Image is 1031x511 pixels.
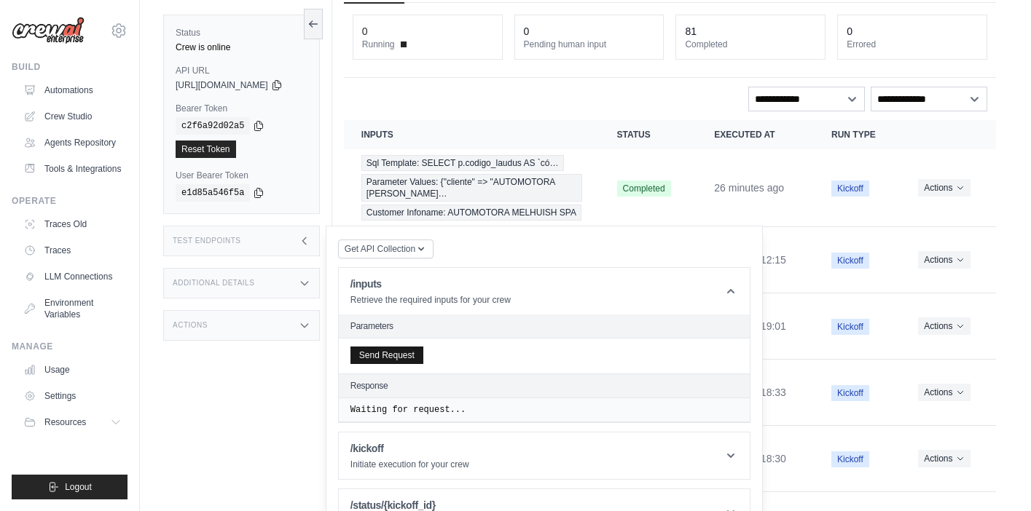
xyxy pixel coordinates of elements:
[12,61,128,73] div: Build
[17,358,128,381] a: Usage
[65,481,92,493] span: Logout
[176,140,236,158] a: Reset Token
[176,170,307,181] label: User Bearer Token
[847,24,852,39] div: 0
[361,155,582,221] a: View execution details for Sql Template
[176,27,307,39] label: Status
[958,441,1031,511] div: Widget de chat
[350,294,511,306] p: Retrieve the required inputs for your crew
[17,157,128,181] a: Tools & Integrations
[362,39,395,50] span: Running
[350,441,469,456] h1: /kickoff
[350,404,738,416] pre: Waiting for request...
[350,346,423,364] button: Send Request
[173,237,241,245] h3: Test Endpoints
[814,120,901,149] th: Run Type
[617,181,671,197] span: Completed
[12,475,128,499] button: Logout
[17,105,128,128] a: Crew Studio
[176,41,307,53] div: Crew is online
[350,380,388,392] h2: Response
[831,181,869,197] span: Kickoff
[173,321,208,330] h3: Actions
[17,131,128,154] a: Agents Repository
[831,451,869,467] span: Kickoff
[12,195,128,207] div: Operate
[338,239,434,258] button: Get API Collection
[361,174,582,202] span: Parameter Values: {"cliente" => "AUTOMOTORA [PERSON_NAME]…
[345,243,415,255] span: Get API Collection
[176,184,250,202] code: e1d85a546f5a
[685,39,816,50] dt: Completed
[17,291,128,326] a: Environment Variables
[17,213,128,236] a: Traces Old
[17,265,128,288] a: LLM Connections
[12,17,85,44] img: Logo
[958,441,1031,511] iframe: Chat Widget
[918,317,970,335] button: Actions for execution
[847,39,978,50] dt: Errored
[361,205,581,221] span: Customer Infoname: AUTOMOTORA MELHUISH SPA
[714,320,786,332] time: September 26, 2025 at 19:01 hdvdC
[17,384,128,408] a: Settings
[362,24,368,39] div: 0
[350,277,511,291] h1: /inputs
[17,79,128,102] a: Automations
[831,385,869,401] span: Kickoff
[918,450,970,467] button: Actions for execution
[344,120,600,149] th: Inputs
[12,341,128,352] div: Manage
[714,387,786,398] time: September 26, 2025 at 18:33 hdvdC
[714,182,784,194] time: September 29, 2025 at 10:06 hdvdC
[918,179,970,197] button: Actions for execution
[524,39,655,50] dt: Pending human input
[831,253,869,269] span: Kickoff
[176,79,268,91] span: [URL][DOMAIN_NAME]
[17,411,128,434] button: Resources
[17,239,128,262] a: Traces
[600,120,697,149] th: Status
[714,254,786,266] time: September 27, 2025 at 12:15 hdvdC
[176,103,307,114] label: Bearer Token
[350,459,469,470] p: Initiate execution for your crew
[350,320,738,332] h2: Parameters
[176,117,250,135] code: c2f6a92d02a5
[831,319,869,335] span: Kickoff
[714,453,786,464] time: September 26, 2025 at 18:30 hdvdC
[697,120,814,149] th: Executed at
[44,416,86,428] span: Resources
[176,65,307,76] label: API URL
[685,24,697,39] div: 81
[524,24,530,39] div: 0
[173,279,254,288] h3: Additional Details
[361,155,564,171] span: Sql Template: SELECT p.codigo_laudus AS `có…
[918,384,970,401] button: Actions for execution
[918,251,970,269] button: Actions for execution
